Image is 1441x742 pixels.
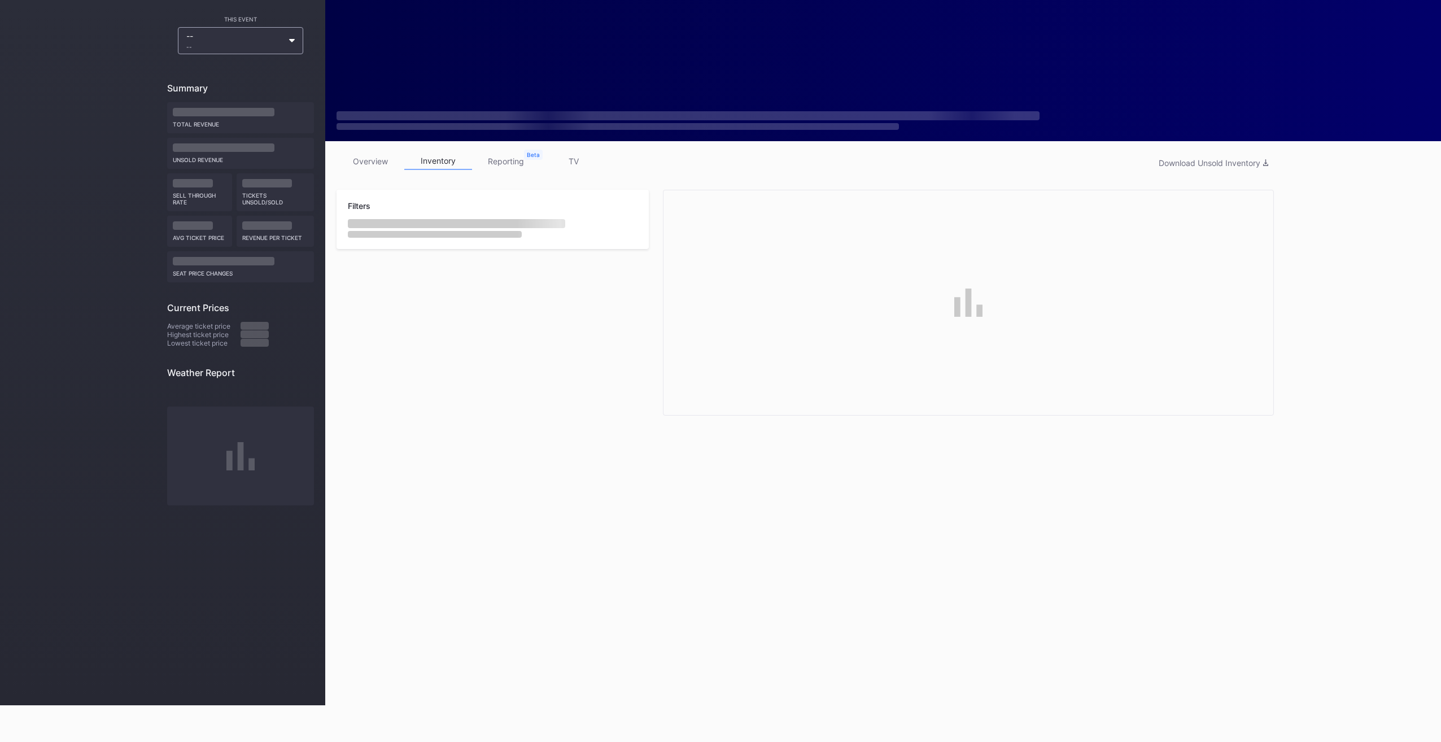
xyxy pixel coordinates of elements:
[173,230,226,241] div: Avg ticket price
[472,152,540,170] a: reporting
[167,302,314,313] div: Current Prices
[167,339,241,347] div: Lowest ticket price
[242,230,309,241] div: Revenue per ticket
[1159,158,1268,168] div: Download Unsold Inventory
[404,152,472,170] a: inventory
[186,43,283,50] div: --
[173,152,308,163] div: Unsold Revenue
[167,16,314,23] div: This Event
[167,330,241,339] div: Highest ticket price
[1153,155,1274,171] button: Download Unsold Inventory
[167,367,314,378] div: Weather Report
[173,265,308,277] div: seat price changes
[348,201,637,211] div: Filters
[167,322,241,330] div: Average ticket price
[173,187,226,206] div: Sell Through Rate
[337,152,404,170] a: overview
[242,187,309,206] div: Tickets Unsold/Sold
[173,116,308,128] div: Total Revenue
[540,152,608,170] a: TV
[186,31,283,50] div: --
[167,82,314,94] div: Summary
